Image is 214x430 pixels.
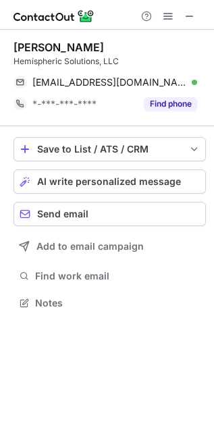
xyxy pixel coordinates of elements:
span: Notes [35,297,200,309]
div: Hemispheric Solutions, LLC [14,55,206,68]
span: Find work email [35,270,200,282]
span: Add to email campaign [36,241,144,252]
button: Send email [14,202,206,226]
span: [EMAIL_ADDRESS][DOMAIN_NAME] [32,76,187,88]
button: Notes [14,294,206,313]
img: ContactOut v5.3.10 [14,8,95,24]
button: Find work email [14,267,206,286]
button: Reveal Button [144,97,197,111]
div: Save to List / ATS / CRM [37,144,182,155]
div: [PERSON_NAME] [14,41,104,54]
button: AI write personalized message [14,169,206,194]
span: Send email [37,209,88,219]
span: AI write personalized message [37,176,181,187]
button: Add to email campaign [14,234,206,259]
button: save-profile-one-click [14,137,206,161]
